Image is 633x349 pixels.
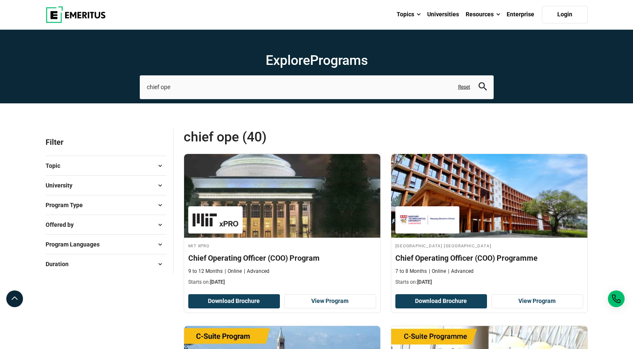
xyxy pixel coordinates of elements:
img: MIT xPRO [192,210,238,229]
img: Nanyang Technological University Nanyang Business School [400,210,455,229]
span: Topic [46,161,67,170]
span: Duration [46,259,75,269]
h4: Chief Operating Officer (COO) Program [188,253,376,263]
a: Supply Chain and Operations Course by Nanyang Technological University Nanyang Business School - ... [391,154,587,290]
img: Chief Operating Officer (COO) Program | Online Leadership Course [184,154,380,238]
a: View Program [491,294,583,308]
p: Advanced [244,268,269,275]
span: Program Languages [46,240,106,249]
p: Starts on: [395,279,583,286]
button: Duration [46,258,167,270]
h4: [GEOGRAPHIC_DATA] [GEOGRAPHIC_DATA] [395,242,583,249]
button: Program Type [46,199,167,211]
a: Login [542,6,588,23]
p: 7 to 8 Months [395,268,427,275]
p: Advanced [448,268,474,275]
a: Leadership Course by MIT xPRO - September 23, 2025 MIT xPRO MIT xPRO Chief Operating Officer (COO... [184,154,380,290]
img: Chief Operating Officer (COO) Programme | Online Supply Chain and Operations Course [391,154,587,238]
span: chief ope (40) [184,128,386,145]
h4: MIT xPRO [188,242,376,249]
span: Programs [310,52,368,68]
p: Filter [46,128,167,156]
span: [DATE] [210,279,225,285]
input: search-page [140,75,494,99]
span: [DATE] [417,279,432,285]
button: University [46,179,167,192]
p: Online [429,268,446,275]
p: Starts on: [188,279,376,286]
p: 9 to 12 Months [188,268,223,275]
button: Topic [46,159,167,172]
h4: Chief Operating Officer (COO) Programme [395,253,583,263]
button: Download Brochure [188,294,280,308]
button: search [479,82,487,92]
a: Reset search [458,84,470,91]
span: Program Type [46,200,90,210]
span: University [46,181,79,190]
a: search [479,85,487,92]
button: Download Brochure [395,294,487,308]
h1: Explore [140,52,494,69]
span: Offered by [46,220,80,229]
button: Offered by [46,218,167,231]
p: Online [225,268,242,275]
button: Program Languages [46,238,167,251]
a: View Program [284,294,376,308]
